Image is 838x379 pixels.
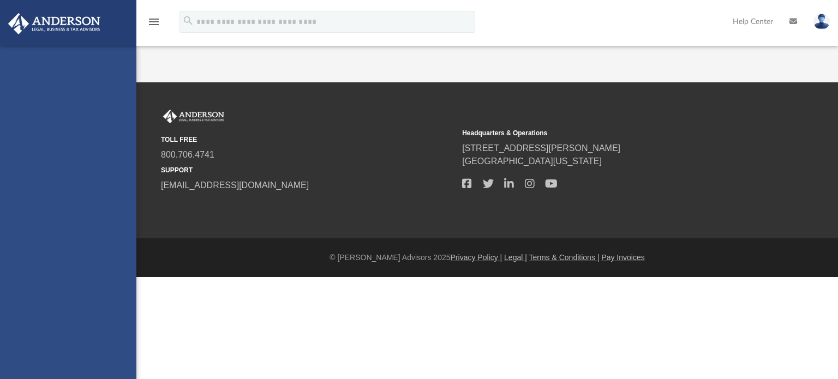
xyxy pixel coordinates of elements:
a: Terms & Conditions | [529,253,600,262]
a: [EMAIL_ADDRESS][DOMAIN_NAME] [161,181,309,190]
a: Privacy Policy | [451,253,502,262]
a: 800.706.4741 [161,150,214,159]
a: Legal | [504,253,527,262]
small: TOLL FREE [161,135,454,145]
i: menu [147,15,160,28]
img: Anderson Advisors Platinum Portal [161,110,226,124]
small: Headquarters & Operations [462,128,756,138]
a: Pay Invoices [601,253,644,262]
img: Anderson Advisors Platinum Portal [5,13,104,34]
small: SUPPORT [161,165,454,175]
a: [GEOGRAPHIC_DATA][US_STATE] [462,157,602,166]
a: menu [147,21,160,28]
img: User Pic [813,14,830,29]
i: search [182,15,194,27]
div: © [PERSON_NAME] Advisors 2025 [136,252,838,263]
a: [STREET_ADDRESS][PERSON_NAME] [462,143,620,153]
